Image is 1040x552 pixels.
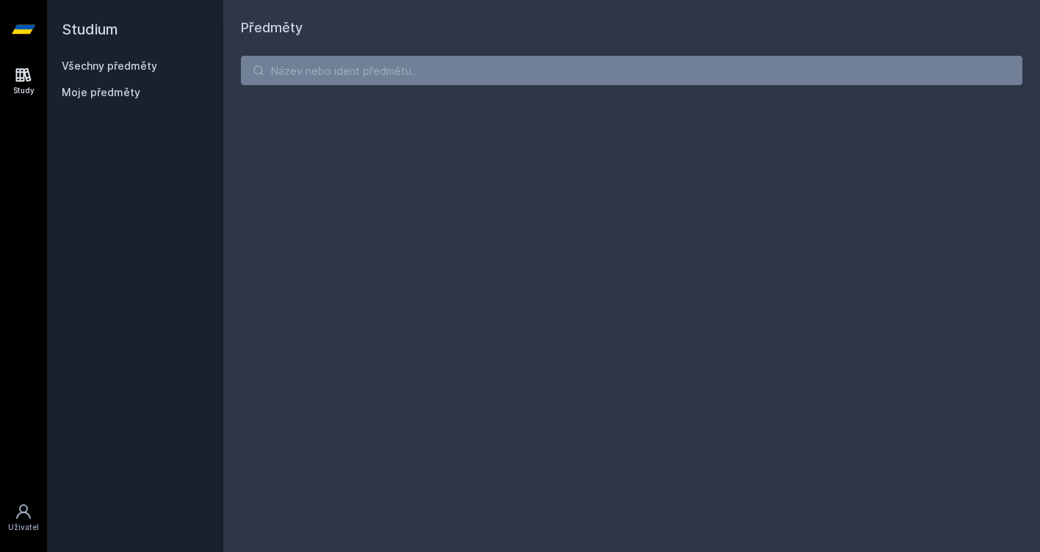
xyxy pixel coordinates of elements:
div: Study [13,85,35,96]
div: Uživatel [8,522,39,533]
a: Study [3,59,44,103]
input: Název nebo ident předmětu… [241,56,1022,85]
h1: Předměty [241,18,1022,38]
span: Moje předměty [62,85,140,100]
a: Uživatel [3,495,44,540]
a: Všechny předměty [62,59,157,72]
